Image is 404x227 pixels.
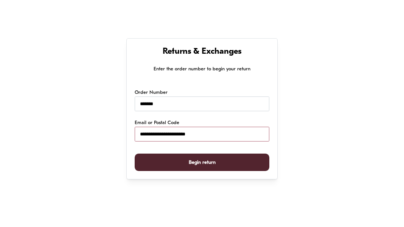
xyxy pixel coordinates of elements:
span: Begin return [189,154,216,171]
h1: Returns & Exchanges [135,47,269,58]
label: Email or Postal Code [135,119,179,127]
label: Order Number [135,89,168,96]
button: Begin return [135,154,269,171]
p: Enter the order number to begin your return [135,65,269,73]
